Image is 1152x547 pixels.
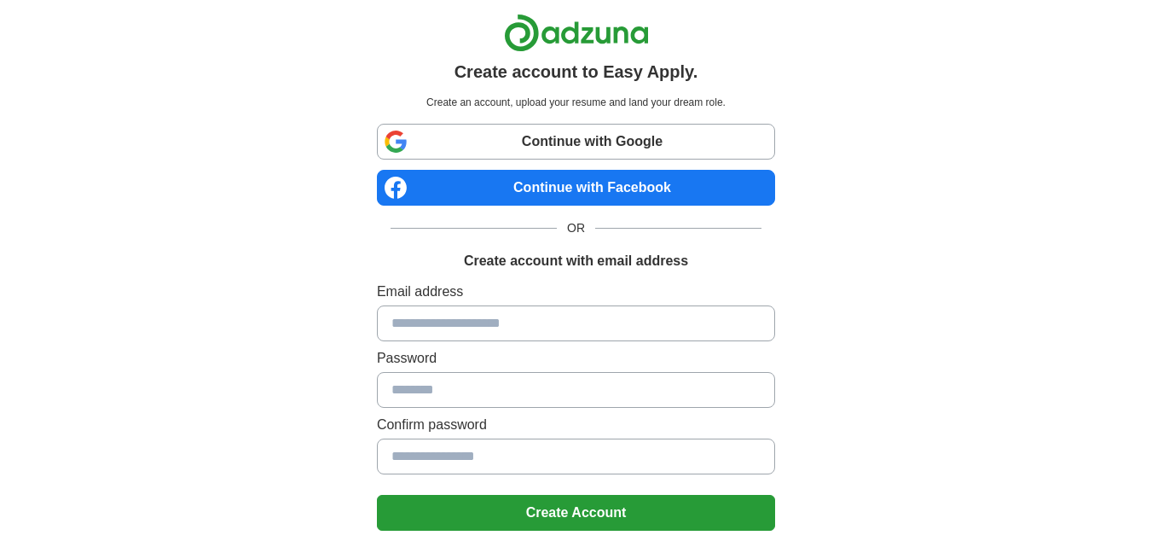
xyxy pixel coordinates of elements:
[504,14,649,52] img: Adzuna logo
[377,170,775,206] a: Continue with Facebook
[377,124,775,160] a: Continue with Google
[380,95,772,110] p: Create an account, upload your resume and land your dream role.
[377,282,775,302] label: Email address
[464,251,688,271] h1: Create account with email address
[557,219,595,237] span: OR
[454,59,698,84] h1: Create account to Easy Apply.
[377,348,775,369] label: Password
[377,495,775,531] button: Create Account
[377,415,775,435] label: Confirm password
